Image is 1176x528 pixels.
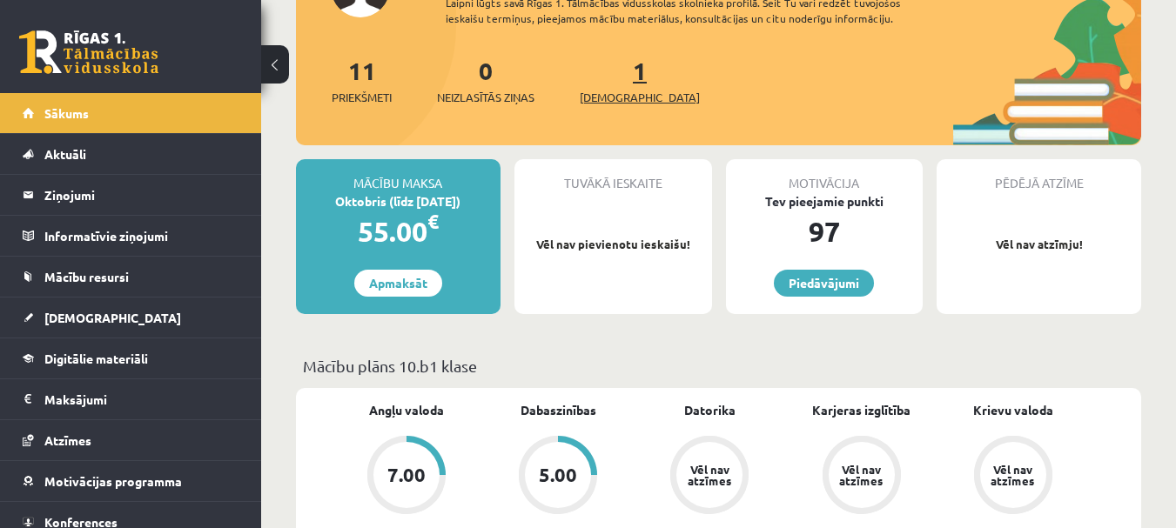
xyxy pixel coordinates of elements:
[482,436,634,518] a: 5.00
[44,351,148,366] span: Digitālie materiāli
[437,89,534,106] span: Neizlasītās ziņas
[44,473,182,489] span: Motivācijas programma
[44,432,91,448] span: Atzīmes
[332,55,392,106] a: 11Priekšmeti
[812,401,911,419] a: Karjeras izglītība
[726,159,924,192] div: Motivācija
[786,436,937,518] a: Vēl nav atzīmes
[23,379,239,419] a: Maksājumi
[23,420,239,460] a: Atzīmes
[23,257,239,297] a: Mācību resursi
[331,436,482,518] a: 7.00
[521,401,596,419] a: Dabaszinības
[437,55,534,106] a: 0Neizlasītās ziņas
[580,89,700,106] span: [DEMOGRAPHIC_DATA]
[726,211,924,252] div: 97
[369,401,444,419] a: Angļu valoda
[44,175,239,215] legend: Ziņojumi
[23,216,239,256] a: Informatīvie ziņojumi
[539,465,577,485] div: 5.00
[44,269,129,284] span: Mācību resursi
[684,401,736,419] a: Datorika
[937,159,1141,192] div: Pēdējā atzīme
[44,216,239,256] legend: Informatīvie ziņojumi
[303,354,1134,378] p: Mācību plāns 10.b1 klase
[387,465,426,485] div: 7.00
[685,464,734,486] div: Vēl nav atzīmes
[296,192,501,211] div: Oktobris (līdz [DATE])
[44,146,86,162] span: Aktuāli
[23,134,239,174] a: Aktuāli
[937,436,1089,518] a: Vēl nav atzīmes
[580,55,700,106] a: 1[DEMOGRAPHIC_DATA]
[523,236,703,253] p: Vēl nav pievienotu ieskaišu!
[23,175,239,215] a: Ziņojumi
[774,270,874,297] a: Piedāvājumi
[296,159,501,192] div: Mācību maksa
[945,236,1132,253] p: Vēl nav atzīmju!
[44,105,89,121] span: Sākums
[23,297,239,338] a: [DEMOGRAPHIC_DATA]
[837,464,886,486] div: Vēl nav atzīmes
[23,338,239,378] a: Digitālie materiāli
[296,211,501,252] div: 55.00
[354,270,442,297] a: Apmaksāt
[44,310,181,325] span: [DEMOGRAPHIC_DATA]
[332,89,392,106] span: Priekšmeti
[514,159,712,192] div: Tuvākā ieskaite
[44,379,239,419] legend: Maksājumi
[19,30,158,74] a: Rīgas 1. Tālmācības vidusskola
[23,93,239,133] a: Sākums
[989,464,1038,486] div: Vēl nav atzīmes
[23,461,239,501] a: Motivācijas programma
[973,401,1053,419] a: Krievu valoda
[427,209,439,234] span: €
[726,192,924,211] div: Tev pieejamie punkti
[634,436,785,518] a: Vēl nav atzīmes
